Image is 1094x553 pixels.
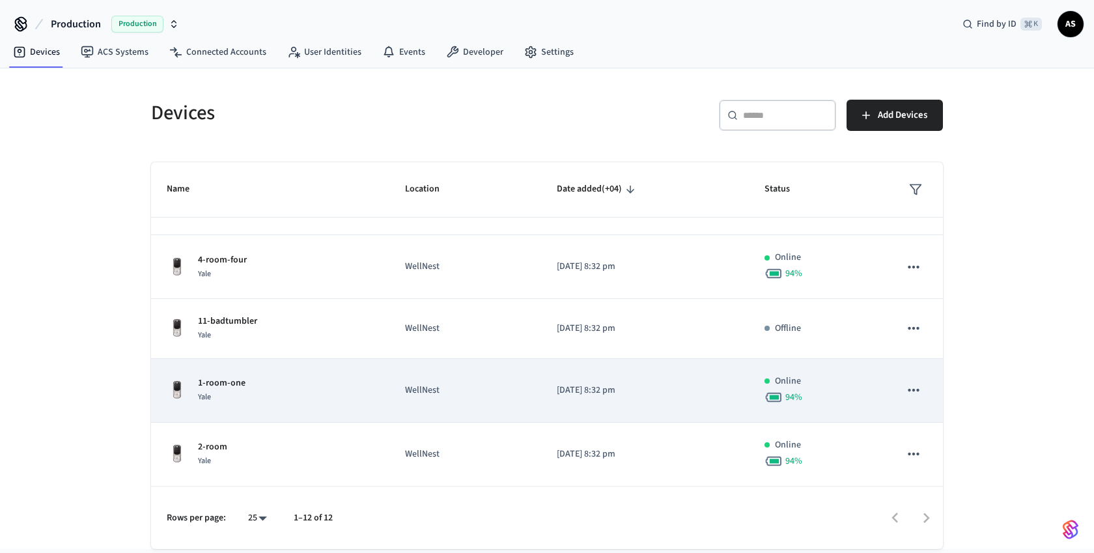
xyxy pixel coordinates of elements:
[436,40,514,64] a: Developer
[514,40,584,64] a: Settings
[785,455,802,468] span: 94 %
[1059,12,1082,36] span: AS
[405,179,456,199] span: Location
[198,391,211,403] span: Yale
[557,447,734,461] p: [DATE] 8:32 pm
[764,179,807,199] span: Status
[198,330,211,341] span: Yale
[847,100,943,131] button: Add Devices
[372,40,436,64] a: Events
[167,318,188,339] img: Yale Assure Touchscreen Wifi Smart Lock, Satin Nickel, Front
[51,16,101,32] span: Production
[1058,11,1084,37] button: AS
[1020,18,1042,31] span: ⌘ K
[167,257,188,277] img: Yale Assure Touchscreen Wifi Smart Lock, Satin Nickel, Front
[952,12,1052,36] div: Find by ID⌘ K
[198,315,257,328] p: 11-badtumbler
[198,253,247,267] p: 4-room-four
[785,391,802,404] span: 94 %
[242,509,273,528] div: 25
[198,268,211,279] span: Yale
[167,179,206,199] span: Name
[557,179,639,199] span: Date added(+04)
[151,100,539,126] h5: Devices
[277,40,372,64] a: User Identities
[198,440,227,454] p: 2-room
[159,40,277,64] a: Connected Accounts
[198,376,245,390] p: 1-room-one
[167,511,226,525] p: Rows per page:
[977,18,1017,31] span: Find by ID
[405,322,526,335] p: WellNest
[198,455,211,466] span: Yale
[557,384,734,397] p: [DATE] 8:32 pm
[775,251,801,264] p: Online
[557,260,734,274] p: [DATE] 8:32 pm
[1063,519,1078,540] img: SeamLogoGradient.69752ec5.svg
[878,107,927,124] span: Add Devices
[557,322,734,335] p: [DATE] 8:32 pm
[775,375,801,388] p: Online
[167,380,188,401] img: Yale Assure Touchscreen Wifi Smart Lock, Satin Nickel, Front
[70,40,159,64] a: ACS Systems
[111,16,163,33] span: Production
[775,438,801,452] p: Online
[167,444,188,464] img: Yale Assure Touchscreen Wifi Smart Lock, Satin Nickel, Front
[785,267,802,280] span: 94 %
[405,260,526,274] p: WellNest
[775,322,801,335] p: Offline
[405,384,526,397] p: WellNest
[3,40,70,64] a: Devices
[405,447,526,461] p: WellNest
[294,511,333,525] p: 1–12 of 12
